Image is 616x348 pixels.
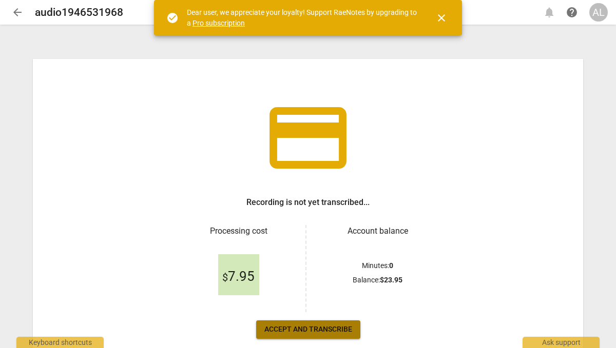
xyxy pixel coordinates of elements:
b: $ 23.95 [380,276,402,284]
h3: Recording is not yet transcribed... [246,196,370,209]
span: close [435,12,448,24]
b: 0 [389,261,393,270]
span: check_circle [166,12,179,24]
span: Accept and transcribe [264,324,352,335]
p: Minutes : [362,260,393,271]
h2: audio1946531968 [35,6,123,19]
span: help [566,6,578,18]
button: AL [589,3,608,22]
div: Dear user, we appreciate your loyalty! Support RaeNotes by upgrading to a [187,7,417,28]
h3: Processing cost [180,225,297,237]
a: Pro subscription [192,19,245,27]
button: Close [429,6,454,30]
span: credit_card [262,92,354,184]
span: arrow_back [11,6,24,18]
span: 7.95 [222,269,255,284]
button: Accept and transcribe [256,320,360,339]
h3: Account balance [319,225,436,237]
div: Keyboard shortcuts [16,337,104,348]
a: Help [563,3,581,22]
p: Balance : [353,275,402,285]
div: Ask support [523,337,600,348]
span: $ [222,271,228,283]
